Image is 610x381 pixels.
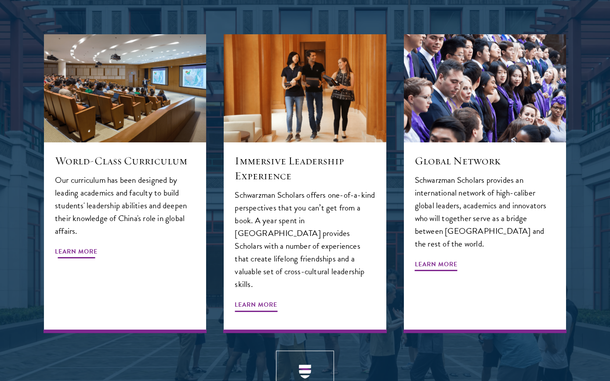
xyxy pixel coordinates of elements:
[415,259,457,272] span: Learn More
[404,34,566,333] a: Global Network Schwarzman Scholars provides an international network of high-caliber global leade...
[55,246,98,260] span: Learn More
[235,299,277,313] span: Learn More
[415,174,555,250] p: Schwarzman Scholars provides an international network of high-caliber global leaders, academics a...
[55,153,195,168] h5: World-Class Curriculum
[224,34,386,333] a: Immersive Leadership Experience Schwarzman Scholars offers one-of-a-kind perspectives that you ca...
[44,34,206,333] a: World-Class Curriculum Our curriculum has been designed by leading academics and faculty to build...
[235,153,375,183] h5: Immersive Leadership Experience
[415,153,555,168] h5: Global Network
[235,189,375,291] p: Schwarzman Scholars offers one-of-a-kind perspectives that you can’t get from a book. A year spen...
[55,174,195,237] p: Our curriculum has been designed by leading academics and faculty to build students' leadership a...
